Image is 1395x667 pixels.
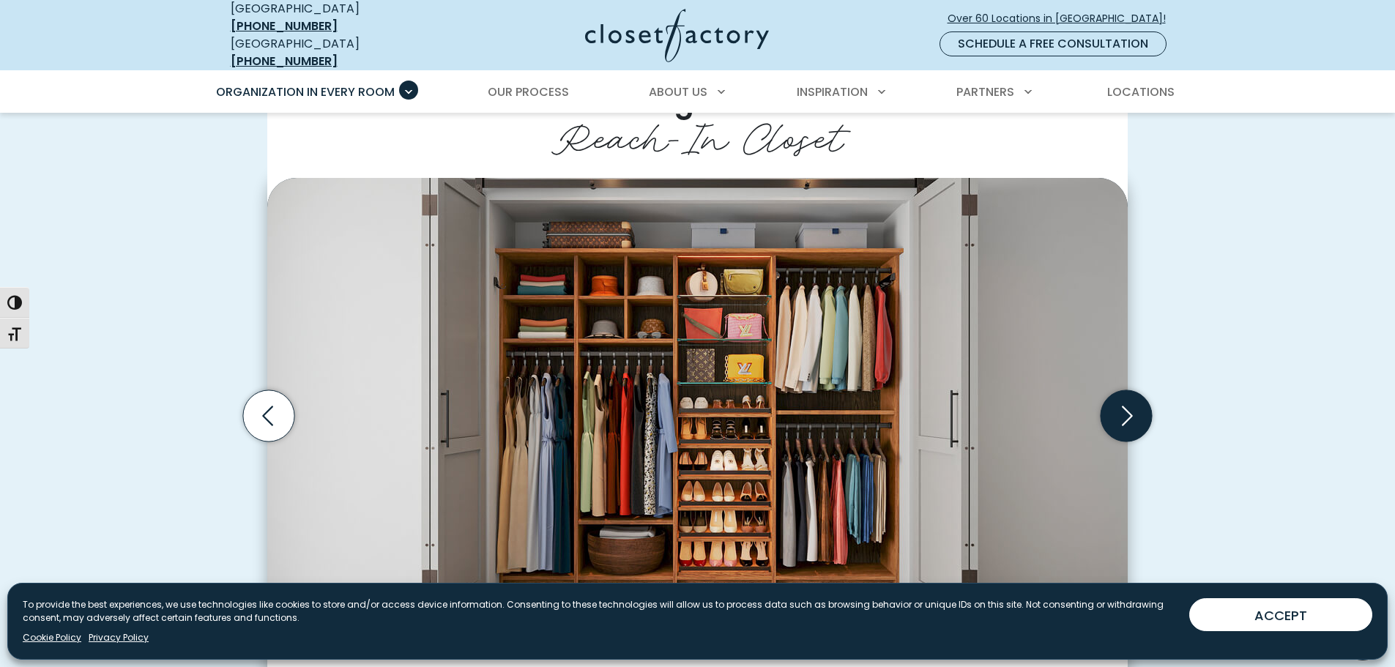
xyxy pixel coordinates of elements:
[89,631,149,644] a: Privacy Policy
[216,83,395,100] span: Organization in Every Room
[231,18,338,34] a: [PHONE_NUMBER]
[23,631,81,644] a: Cookie Policy
[1107,83,1175,100] span: Locations
[940,31,1167,56] a: Schedule a Free Consultation
[551,105,844,163] span: Reach-In Closet
[948,11,1178,26] span: Over 60 Locations in [GEOGRAPHIC_DATA]!
[206,72,1190,113] nav: Primary Menu
[231,35,443,70] div: [GEOGRAPHIC_DATA]
[237,384,300,447] button: Previous slide
[1095,384,1158,447] button: Next slide
[649,83,707,100] span: About Us
[956,83,1014,100] span: Partners
[267,178,1128,628] img: Reach-in closet with open shoe shelving, fabric organizers, purse storage
[23,598,1178,625] p: To provide the best experiences, we use technologies like cookies to store and/or access device i...
[947,6,1178,31] a: Over 60 Locations in [GEOGRAPHIC_DATA]!
[585,9,769,62] img: Closet Factory Logo
[231,53,338,70] a: [PHONE_NUMBER]
[1189,598,1372,631] button: ACCEPT
[797,83,868,100] span: Inspiration
[488,83,569,100] span: Our Process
